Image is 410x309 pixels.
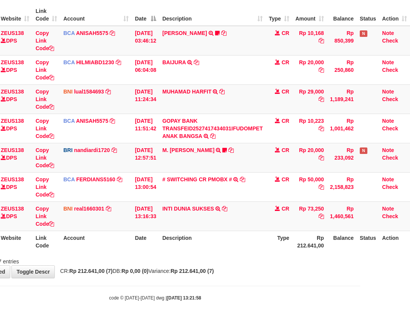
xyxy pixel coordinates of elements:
[110,30,115,36] a: Copy ANISAH5575 to clipboard
[292,55,327,84] td: Rp 20,000
[222,206,227,212] a: Copy INTI DUNIA SUKSES to clipboard
[282,59,289,65] span: CR
[292,26,327,55] td: Rp 10,168
[327,201,357,231] td: Rp 1,460,561
[282,30,289,36] span: CR
[63,176,75,182] span: BCA
[282,118,289,124] span: CR
[327,84,357,114] td: Rp 1,189,241
[292,4,327,26] th: Amount: activate to sort column ascending
[76,118,108,124] a: ANISAH5575
[106,206,111,212] a: Copy real1660301 to clipboard
[132,84,159,114] td: [DATE] 11:24:34
[11,265,55,278] a: Toggle Descr
[35,206,54,227] a: Copy Link Code
[382,125,398,132] a: Check
[132,55,159,84] td: [DATE] 06:04:08
[327,172,357,201] td: Rp 2,158,823
[63,89,72,95] span: BNI
[110,118,115,124] a: Copy ANISAH5575 to clipboard
[35,118,54,139] a: Copy Link Code
[132,26,159,55] td: [DATE] 03:46:12
[162,147,214,153] a: M. [PERSON_NAME]
[171,268,214,274] strong: Rp 212.641,00 (7)
[74,206,104,212] a: real1660301
[282,176,289,182] span: CR
[132,114,159,143] td: [DATE] 11:51:42
[266,231,292,252] th: Type
[1,176,24,182] a: ZEUS138
[132,4,159,26] th: Date: activate to sort column descending
[382,67,398,73] a: Check
[292,172,327,201] td: Rp 50,000
[382,30,394,36] a: Note
[228,147,234,153] a: Copy M. FAIZ ALFIN to clipboard
[76,176,115,182] a: FERDIANS5160
[319,184,324,190] a: Copy Rp 50,000 to clipboard
[327,26,357,55] td: Rp 850,399
[1,89,24,95] a: ZEUS138
[109,295,201,301] small: code © [DATE]-[DATE] dwg |
[1,30,24,36] a: ZEUS138
[292,201,327,231] td: Rp 73,250
[116,59,121,65] a: Copy HILMIABD1230 to clipboard
[327,55,357,84] td: Rp 250,860
[327,114,357,143] td: Rp 1,001,462
[35,59,54,81] a: Copy Link Code
[74,147,110,153] a: nandiardi1720
[1,206,24,212] a: ZEUS138
[292,84,327,114] td: Rp 29,000
[63,59,75,65] span: BCA
[327,231,357,252] th: Balance
[282,147,289,153] span: CR
[240,176,245,182] a: Copy # SWITCHING CR PMOBX # to clipboard
[357,4,379,26] th: Status
[221,30,227,36] a: Copy INA PAUJANAH to clipboard
[105,89,111,95] a: Copy lual1584693 to clipboard
[319,155,324,161] a: Copy Rp 20,000 to clipboard
[382,213,398,219] a: Check
[132,201,159,231] td: [DATE] 13:16:33
[63,147,72,153] span: BRI
[282,206,289,212] span: CR
[382,38,398,44] a: Check
[382,59,394,65] a: Note
[56,268,214,274] span: CR: DB: Variance:
[292,114,327,143] td: Rp 10,223
[35,89,54,110] a: Copy Link Code
[266,4,292,26] th: Type: activate to sort column ascending
[35,176,54,198] a: Copy Link Code
[319,125,324,132] a: Copy Rp 10,223 to clipboard
[219,89,225,95] a: Copy MUHAMAD HARFIT to clipboard
[382,176,394,182] a: Note
[210,133,215,139] a: Copy GOPAY BANK TRANSFEID2527417434031IFUDOMPET ANAK BANGSA to clipboard
[282,89,289,95] span: CR
[382,89,394,95] a: Note
[69,268,113,274] strong: Rp 212.641,00 (7)
[327,4,357,26] th: Balance
[159,4,266,26] th: Description: activate to sort column ascending
[382,147,394,153] a: Note
[32,4,60,26] th: Link Code: activate to sort column ascending
[319,213,324,219] a: Copy Rp 73,250 to clipboard
[162,206,214,212] a: INTI DUNIA SUKSES
[382,118,394,124] a: Note
[35,147,54,168] a: Copy Link Code
[162,59,186,65] a: BAIJURA
[76,59,114,65] a: HILMIABD1230
[382,206,394,212] a: Note
[167,295,201,301] strong: [DATE] 13:21:58
[76,30,108,36] a: ANISAH5575
[35,30,54,51] a: Copy Link Code
[121,268,148,274] strong: Rp 0,00 (0)
[63,30,75,36] span: BCA
[1,147,24,153] a: ZEUS138
[132,231,159,252] th: Date
[1,118,24,124] a: ZEUS138
[382,155,398,161] a: Check
[319,38,324,44] a: Copy Rp 10,168 to clipboard
[132,172,159,201] td: [DATE] 13:00:54
[327,143,357,172] td: Rp 233,092
[360,30,367,37] span: Has Note
[194,59,199,65] a: Copy BAIJURA to clipboard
